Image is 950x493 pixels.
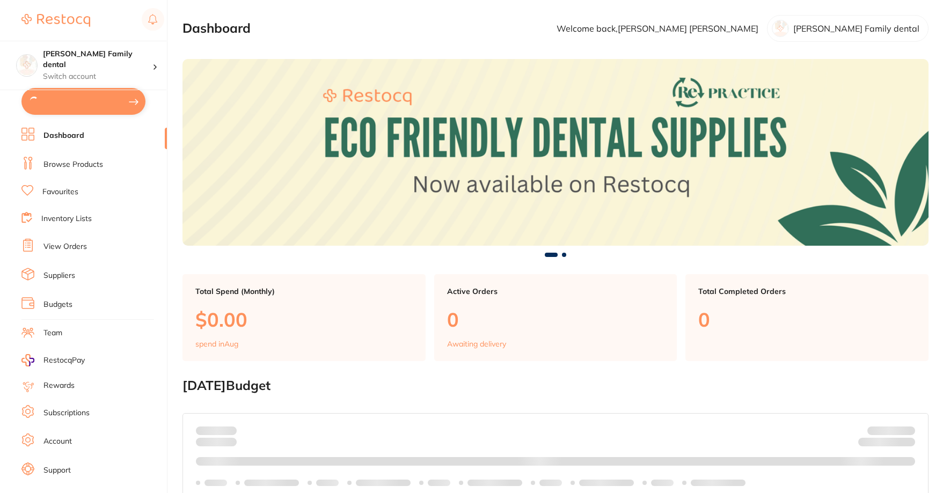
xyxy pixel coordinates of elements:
[182,59,929,246] img: Dashboard
[447,308,664,330] p: 0
[557,24,758,33] p: Welcome back, [PERSON_NAME] [PERSON_NAME]
[218,426,237,436] strong: $0.00
[447,287,664,296] p: Active Orders
[894,426,915,436] strong: $NaN
[579,479,634,487] p: Labels extended
[428,479,450,487] p: Labels
[43,241,87,252] a: View Orders
[43,328,62,339] a: Team
[867,426,915,435] p: Budget:
[21,354,34,366] img: RestocqPay
[195,308,413,330] p: $0.00
[316,479,339,487] p: Labels
[467,479,522,487] p: Labels extended
[21,8,90,33] a: Restocq Logo
[434,274,677,361] a: Active Orders0Awaiting delivery
[42,187,78,197] a: Favourites
[41,214,92,224] a: Inventory Lists
[698,308,916,330] p: 0
[858,435,915,448] p: Remaining:
[43,355,85,366] span: RestocqPay
[21,14,90,27] img: Restocq Logo
[21,354,85,366] a: RestocqPay
[195,340,238,348] p: spend in Aug
[244,479,299,487] p: Labels extended
[196,435,237,448] p: month
[17,55,37,75] img: Westbrook Family dental
[43,49,152,70] h4: Westbrook Family dental
[43,299,72,310] a: Budgets
[43,408,90,418] a: Subscriptions
[182,21,251,36] h2: Dashboard
[43,465,71,476] a: Support
[691,479,746,487] p: Labels extended
[43,270,75,281] a: Suppliers
[43,159,103,170] a: Browse Products
[685,274,929,361] a: Total Completed Orders0
[698,287,916,296] p: Total Completed Orders
[43,130,84,141] a: Dashboard
[447,340,506,348] p: Awaiting delivery
[539,479,562,487] p: Labels
[204,479,227,487] p: Labels
[196,426,237,435] p: Spent:
[896,439,915,448] strong: $0.00
[356,479,411,487] p: Labels extended
[182,274,426,361] a: Total Spend (Monthly)$0.00spend inAug
[793,24,919,33] p: [PERSON_NAME] Family dental
[43,436,72,447] a: Account
[182,378,929,393] h2: [DATE] Budget
[43,71,152,82] p: Switch account
[195,287,413,296] p: Total Spend (Monthly)
[651,479,674,487] p: Labels
[43,380,75,391] a: Rewards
